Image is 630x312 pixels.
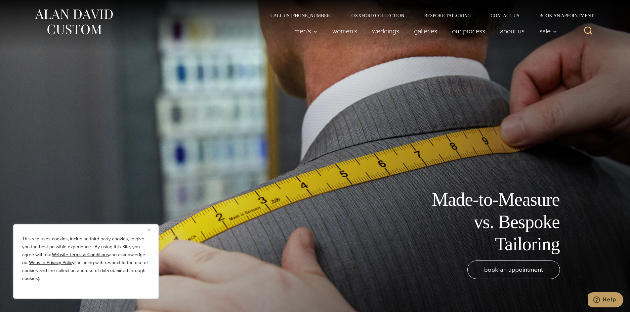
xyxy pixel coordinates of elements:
h1: Made-to-Measure vs. Bespoke Tailoring [411,189,560,255]
button: Close [148,226,156,234]
a: Call Us [PHONE_NUMBER] [261,13,342,18]
nav: Primary Navigation [287,24,561,38]
a: book an appointment [467,260,560,279]
a: Bespoke Tailoring [414,13,481,18]
a: Women’s [325,24,364,38]
img: Alan David Custom [34,7,113,37]
a: Oxxford Collection [341,13,414,18]
a: Website Privacy Policy [29,259,74,266]
nav: Secondary Navigation [261,13,596,18]
span: book an appointment [484,265,543,274]
a: weddings [364,24,406,38]
a: Contact Us [481,13,529,18]
p: This site uses cookies, including third party cookies, to give you the best possible experience. ... [22,235,150,283]
img: Close [148,228,151,231]
button: Men’s sub menu toggle [287,24,325,38]
button: View Search Form [580,23,596,39]
a: Our Process [444,24,492,38]
iframe: Opens a widget where you can chat to one of our agents [588,292,623,309]
a: Book an Appointment [529,13,596,18]
a: Galleries [406,24,444,38]
button: Sale sub menu toggle [532,24,561,38]
a: Website Terms & Conditions [52,251,109,258]
a: About Us [492,24,532,38]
